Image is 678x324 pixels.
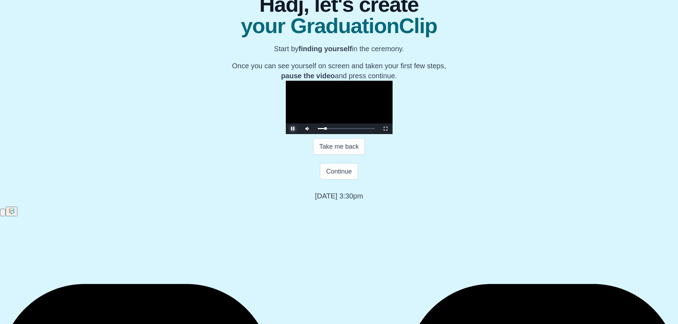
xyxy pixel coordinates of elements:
button: Fullscreen [378,123,393,134]
span: your GraduationClip [232,15,446,37]
button: Pause [286,123,300,134]
p: Once you can see yourself on screen and taken your first few steps, and press continue. [232,61,446,81]
div: Video Player [286,81,393,134]
p: Start by in the ceremony. [232,44,446,54]
p: [DATE] 3:30pm [315,191,363,201]
button: Take me back [313,138,365,155]
div: Progress Bar [318,128,375,129]
button: Mute [300,123,314,134]
button: Continue [320,163,358,180]
b: pause the video [281,72,335,80]
b: finding yourself [299,45,352,53]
